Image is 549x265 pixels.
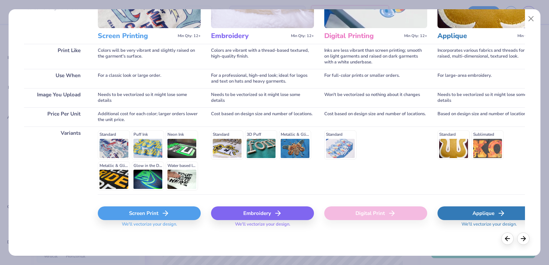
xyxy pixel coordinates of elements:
div: Colors will be very vibrant and slightly raised on the garment's surface. [98,44,201,69]
div: Additional cost for each color; larger orders lower the unit price. [98,107,201,127]
div: Won't be vectorized so nothing about it changes [324,88,427,107]
div: Price Per Unit [24,107,87,127]
span: Min Qty: 12+ [291,34,314,38]
h3: Applique [437,32,515,40]
h3: Digital Printing [324,32,401,40]
span: Min Qty: 12+ [178,34,201,38]
span: Min Qty: 12+ [517,34,540,38]
div: Incorporates various fabrics and threads for a raised, multi-dimensional, textured look. [437,44,540,69]
span: Min Qty: 12+ [404,34,427,38]
div: Use When [24,69,87,88]
h3: Screen Printing [98,32,175,40]
div: Print Like [24,44,87,69]
div: Needs to be vectorized so it might lose some details [437,88,540,107]
div: For a professional, high-end look; ideal for logos and text on hats and heavy garments. [211,69,314,88]
div: Applique [437,206,540,220]
span: We'll vectorize your design. [459,221,519,231]
span: We'll vectorize your design. [119,221,180,231]
div: Colors are vibrant with a thread-based textured, high-quality finish. [211,44,314,69]
div: Embroidery [211,206,314,220]
div: Needs to be vectorized so it might lose some details [98,88,201,107]
div: For full-color prints or smaller orders. [324,69,427,88]
button: Close [525,12,538,25]
div: Cost based on design size and number of locations. [324,107,427,127]
p: You can change this later. [24,5,87,11]
div: Image You Upload [24,88,87,107]
h3: Embroidery [211,32,288,40]
div: Digital Print [324,206,427,220]
div: For large-area embroidery. [437,69,540,88]
div: Needs to be vectorized so it might lose some details [211,88,314,107]
span: We'll vectorize your design. [232,221,293,231]
div: Variants [24,127,87,194]
div: Based on design size and number of locations. [437,107,540,127]
div: Screen Print [98,206,201,220]
div: For a classic look or large order. [98,69,201,88]
div: Cost based on design size and number of locations. [211,107,314,127]
div: Inks are less vibrant than screen printing; smooth on light garments and raised on dark garments ... [324,44,427,69]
